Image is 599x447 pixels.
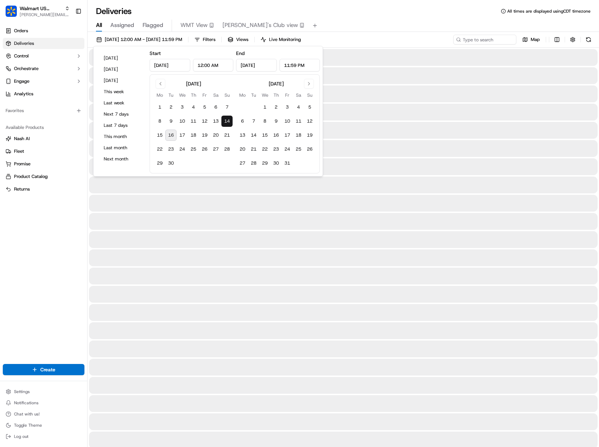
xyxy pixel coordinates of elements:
[14,186,30,192] span: Returns
[154,130,165,141] button: 15
[177,130,188,141] button: 17
[270,102,282,113] button: 2
[237,91,248,99] th: Monday
[507,8,591,14] span: All times are displayed using CDT timezone
[259,144,270,155] button: 22
[188,130,199,141] button: 18
[14,136,30,142] span: Nash AI
[14,422,42,428] span: Toggle Theme
[304,79,314,89] button: Go to next month
[6,6,17,17] img: Walmart US Corporate
[20,5,62,12] span: Walmart US Corporate
[14,389,30,394] span: Settings
[14,78,29,84] span: Engage
[270,91,282,99] th: Thursday
[6,136,82,142] a: Nash AI
[280,59,320,71] input: Time
[3,171,84,182] button: Product Catalog
[248,116,259,127] button: 7
[203,36,215,43] span: Filters
[6,161,82,167] a: Promise
[3,63,84,74] button: Orchestrate
[105,36,182,43] span: [DATE] 12:00 AM - [DATE] 11:59 PM
[237,144,248,155] button: 20
[259,130,270,141] button: 15
[165,91,177,99] th: Tuesday
[186,80,201,87] div: [DATE]
[269,36,301,43] span: Live Monitoring
[3,105,84,116] div: Favorites
[3,3,73,20] button: Walmart US CorporateWalmart US Corporate[PERSON_NAME][EMAIL_ADDRESS][PERSON_NAME][DOMAIN_NAME]
[177,102,188,113] button: 3
[199,102,210,113] button: 5
[14,148,24,154] span: Fleet
[110,21,134,29] span: Assigned
[188,144,199,155] button: 25
[293,130,304,141] button: 18
[259,116,270,127] button: 8
[177,91,188,99] th: Wednesday
[248,130,259,141] button: 14
[101,76,143,85] button: [DATE]
[259,158,270,169] button: 29
[453,35,516,44] input: Type to search
[259,91,270,99] th: Wednesday
[304,116,315,127] button: 12
[14,400,39,406] span: Notifications
[210,91,221,99] th: Saturday
[3,122,84,133] div: Available Products
[282,116,293,127] button: 10
[293,102,304,113] button: 4
[14,434,28,439] span: Log out
[180,21,208,29] span: WMT View
[3,146,84,157] button: Fleet
[6,173,82,180] a: Product Catalog
[221,130,233,141] button: 21
[3,432,84,441] button: Log out
[304,130,315,141] button: 19
[270,130,282,141] button: 16
[293,144,304,155] button: 25
[584,35,593,44] button: Refresh
[188,102,199,113] button: 4
[270,158,282,169] button: 30
[282,91,293,99] th: Friday
[282,144,293,155] button: 24
[3,76,84,87] button: Engage
[282,130,293,141] button: 17
[14,66,39,72] span: Orchestrate
[257,35,304,44] button: Live Monitoring
[304,91,315,99] th: Sunday
[14,40,34,47] span: Deliveries
[20,12,70,18] button: [PERSON_NAME][EMAIL_ADDRESS][PERSON_NAME][DOMAIN_NAME]
[3,38,84,49] a: Deliveries
[199,130,210,141] button: 19
[154,144,165,155] button: 22
[236,36,248,43] span: Views
[193,59,234,71] input: Time
[270,116,282,127] button: 9
[177,116,188,127] button: 10
[156,79,165,89] button: Go to previous month
[222,21,298,29] span: [PERSON_NAME]'s Club view
[236,59,277,71] input: Date
[154,102,165,113] button: 1
[210,102,221,113] button: 6
[3,88,84,99] a: Analytics
[3,25,84,36] a: Orders
[101,121,143,130] button: Last 7 days
[101,53,143,63] button: [DATE]
[40,366,55,373] span: Create
[259,102,270,113] button: 1
[3,133,84,144] button: Nash AI
[210,116,221,127] button: 13
[6,148,82,154] a: Fleet
[101,64,143,74] button: [DATE]
[199,91,210,99] th: Friday
[101,132,143,142] button: This month
[165,116,177,127] button: 9
[101,98,143,108] button: Last week
[3,184,84,195] button: Returns
[304,102,315,113] button: 5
